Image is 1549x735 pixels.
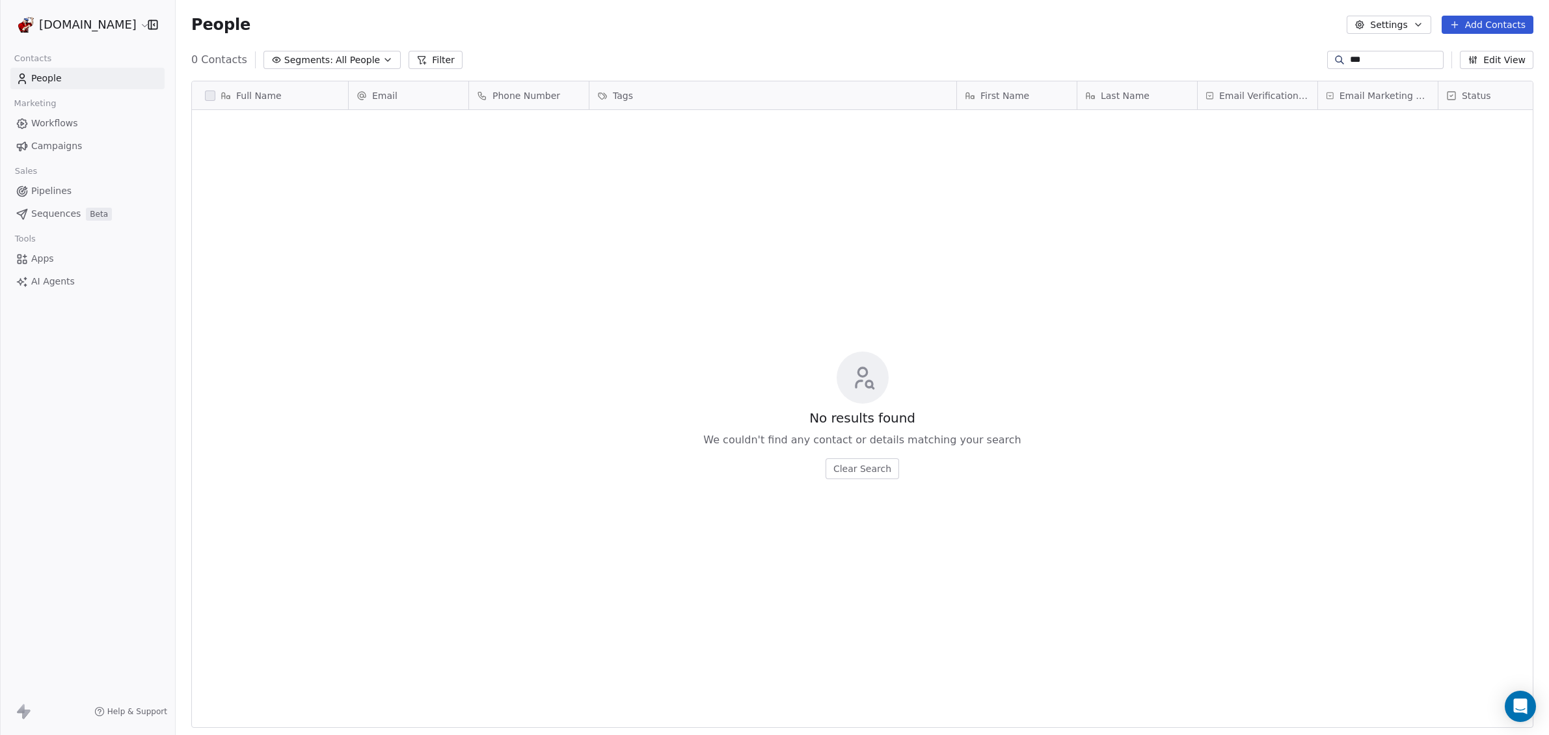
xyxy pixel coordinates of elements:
div: Last Name [1077,81,1197,109]
div: Tags [589,81,956,109]
a: Apps [10,248,165,270]
div: grid [192,110,349,697]
a: Campaigns [10,135,165,157]
span: Apps [31,252,54,266]
span: Pipelines [31,184,72,198]
a: Help & Support [94,706,167,717]
div: Email Verification Status [1198,81,1317,109]
button: Filter [409,51,463,69]
div: Phone Number [469,81,589,109]
button: Add Contacts [1442,16,1533,34]
div: Open Intercom Messenger [1505,691,1536,722]
span: Segments: [284,53,333,67]
a: AI Agents [10,271,165,292]
span: Email Verification Status [1219,89,1310,102]
span: 0 Contacts [191,52,247,68]
span: Campaigns [31,139,82,153]
span: Workflows [31,117,78,130]
button: Clear Search [826,458,899,479]
button: [DOMAIN_NAME] [16,14,139,36]
span: People [31,72,62,85]
span: Full Name [236,89,282,102]
span: First Name [980,89,1029,102]
span: People [191,15,250,35]
span: Marketing [8,94,62,113]
span: AI Agents [31,275,75,288]
div: Email Marketing Consent [1318,81,1438,109]
a: Workflows [10,113,165,134]
span: Help & Support [107,706,167,717]
span: Last Name [1101,89,1150,102]
span: Beta [86,208,112,221]
span: [DOMAIN_NAME] [39,16,137,33]
a: Pipelines [10,180,165,202]
span: Sequences [31,207,81,221]
span: Phone Number [492,89,560,102]
button: Edit View [1460,51,1533,69]
button: Settings [1347,16,1431,34]
a: People [10,68,165,89]
div: Full Name [192,81,348,109]
span: All People [336,53,380,67]
span: Sales [9,161,43,181]
span: Status [1462,89,1491,102]
span: Tags [613,89,633,102]
span: Email [372,89,397,102]
span: No results found [809,409,915,427]
span: Email Marketing Consent [1340,89,1430,102]
a: SequencesBeta [10,203,165,225]
span: Contacts [8,49,57,68]
div: Email [349,81,468,109]
span: We couldn't find any contact or details matching your search [703,432,1021,448]
span: Tools [9,229,41,249]
div: First Name [957,81,1077,109]
img: logomanalone.png [18,17,34,33]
